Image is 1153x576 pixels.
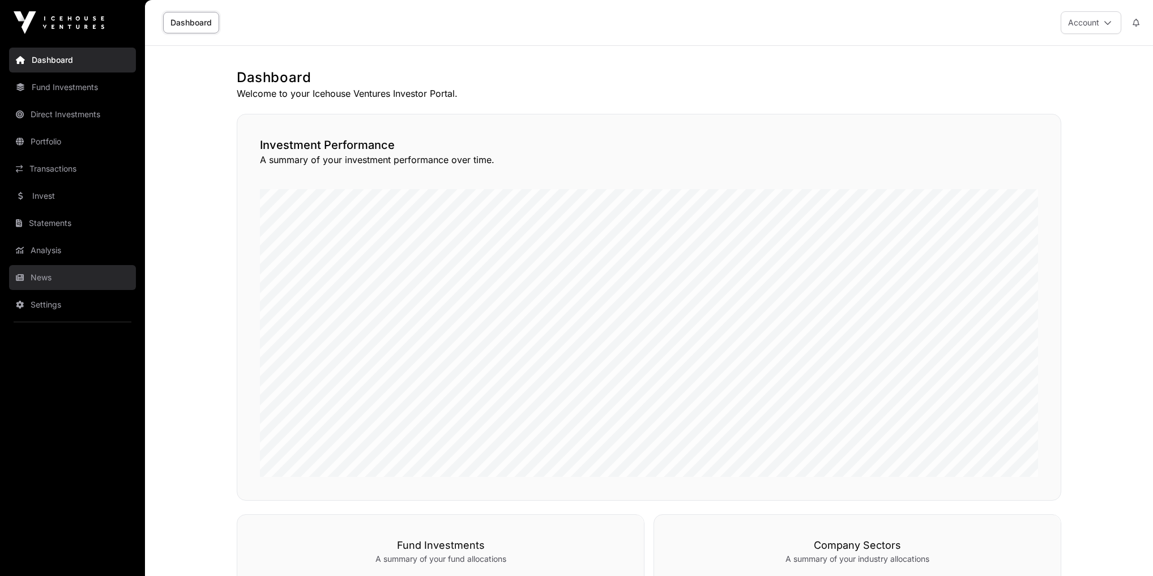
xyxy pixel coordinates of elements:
[9,238,136,263] a: Analysis
[1096,522,1153,576] iframe: Chat Widget
[9,211,136,236] a: Statements
[9,265,136,290] a: News
[163,12,219,33] a: Dashboard
[9,75,136,100] a: Fund Investments
[9,292,136,317] a: Settings
[677,537,1038,553] h3: Company Sectors
[9,48,136,72] a: Dashboard
[260,537,621,553] h3: Fund Investments
[9,129,136,154] a: Portfolio
[260,137,1038,153] h2: Investment Performance
[260,553,621,565] p: A summary of your fund allocations
[14,11,104,34] img: Icehouse Ventures Logo
[677,553,1038,565] p: A summary of your industry allocations
[9,184,136,208] a: Invest
[9,156,136,181] a: Transactions
[1061,11,1121,34] button: Account
[260,153,1038,167] p: A summary of your investment performance over time.
[237,69,1061,87] h1: Dashboard
[9,102,136,127] a: Direct Investments
[237,87,1061,100] p: Welcome to your Icehouse Ventures Investor Portal.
